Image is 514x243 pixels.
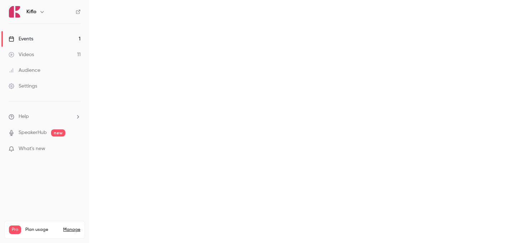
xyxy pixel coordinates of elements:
a: SpeakerHub [19,129,47,137]
li: help-dropdown-opener [9,113,81,120]
img: Kiflo [9,6,20,18]
span: new [51,129,65,137]
iframe: Noticeable Trigger [72,146,81,152]
span: Plan usage [25,227,59,233]
span: Pro [9,225,21,234]
a: Manage [63,227,80,233]
div: Videos [9,51,34,58]
span: What's new [19,145,45,153]
div: Events [9,35,33,43]
span: Help [19,113,29,120]
div: Settings [9,83,37,90]
div: Audience [9,67,40,74]
h6: Kiflo [26,8,36,15]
